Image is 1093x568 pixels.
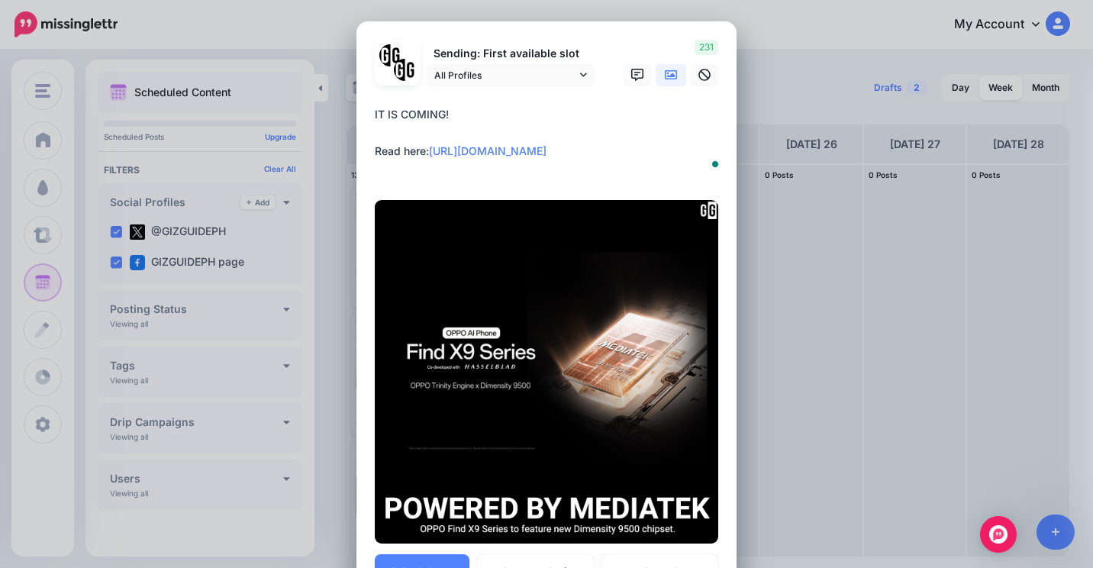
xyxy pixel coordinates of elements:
[427,45,595,63] p: Sending: First available slot
[375,200,718,544] img: AHTSMJRKQGX4OAV1SHHVJRA5KC0B3JOK.png
[375,105,726,179] textarea: To enrich screen reader interactions, please activate Accessibility in Grammarly extension settings
[375,105,726,160] div: IT IS COMING! Read here:
[427,64,595,86] a: All Profiles
[695,40,718,55] span: 231
[434,67,576,83] span: All Profiles
[379,44,401,66] img: 353459792_649996473822713_4483302954317148903_n-bsa138318.png
[980,516,1017,553] div: Open Intercom Messenger
[394,59,416,81] img: JT5sWCfR-79925.png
